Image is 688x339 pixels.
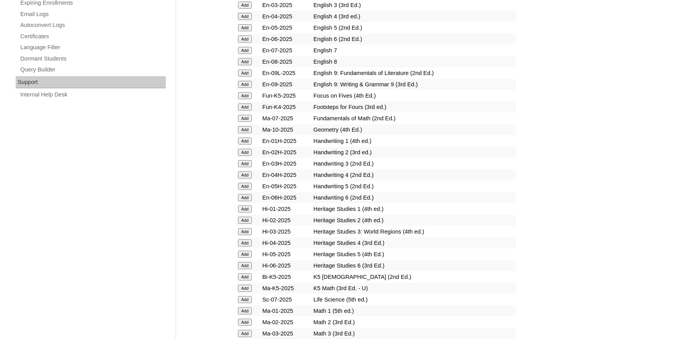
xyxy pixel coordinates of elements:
td: Math 3 (3rd Ed.) [312,328,516,339]
a: Autoconvert Logs [20,20,166,30]
td: Handwriting 4 (2nd Ed.) [312,169,516,180]
input: Add [238,262,252,269]
td: Ma-03-2025 [261,328,312,339]
div: Support [16,76,166,89]
input: Add [238,330,252,337]
input: Add [238,296,252,303]
td: Hi-04-2025 [261,237,312,248]
input: Add [238,183,252,190]
td: En-05-2025 [261,22,312,33]
td: Focus on Fives (4th Ed.) [312,90,516,101]
input: Add [238,24,252,31]
input: Add [238,251,252,258]
input: Add [238,239,252,246]
td: Geometry (4th Ed.) [312,124,516,135]
input: Add [238,70,252,77]
td: English 6 (2nd Ed.) [312,34,516,45]
input: Add [238,217,252,224]
td: Math 1 (5th ed.) [312,305,516,316]
td: En-01H-2025 [261,136,312,146]
input: Add [238,92,252,99]
td: Hi-05-2025 [261,249,312,260]
td: Heritage Studies 5 (4th Ed.) [312,249,516,260]
input: Add [238,126,252,133]
td: En-04-2025 [261,11,312,22]
input: Add [238,149,252,156]
td: Heritage Studies 2 (4th ed.) [312,215,516,226]
a: Internal Help Desk [20,90,166,100]
input: Add [238,160,252,167]
td: K5 Math (3rd Ed. - U) [312,283,516,294]
input: Add [238,194,252,201]
td: Handwriting 2 (3rd ed.) [312,147,516,158]
input: Add [238,319,252,326]
td: Hi-01-2025 [261,203,312,214]
td: Fun-K5-2025 [261,90,312,101]
input: Add [238,81,252,88]
a: Certificates [20,32,166,41]
td: Heritage Studies 3: World Regions (4th ed.) [312,226,516,237]
td: Ma-02-2025 [261,317,312,328]
td: Handwriting 5 (2nd Ed.) [312,181,516,192]
td: Ma-07-2025 [261,113,312,124]
td: English 9: Writing & Grammar 9 (3rd Ed.) [312,79,516,90]
td: En-09-2025 [261,79,312,90]
input: Add [238,137,252,145]
td: En-06H-2025 [261,192,312,203]
a: Dormant Students [20,54,166,64]
td: English 5 (2nd Ed.) [312,22,516,33]
td: En-07-2025 [261,45,312,56]
td: Ma-K5-2025 [261,283,312,294]
td: Ma-10-2025 [261,124,312,135]
td: Footsteps for Fours (3rd ed.) [312,102,516,112]
td: En-06-2025 [261,34,312,45]
a: Email Logs [20,9,166,19]
input: Add [238,58,252,65]
td: English 4 (3rd ed.) [312,11,516,22]
td: En-02H-2025 [261,147,312,158]
td: En-04H-2025 [261,169,312,180]
td: Fun-K4-2025 [261,102,312,112]
a: Query Builder [20,65,166,75]
input: Add [238,47,252,54]
td: Heritage Studies 6 (3rd Ed.) [312,260,516,271]
input: Add [238,307,252,314]
input: Add [238,285,252,292]
td: Ma-01-2025 [261,305,312,316]
td: Fundamentals of Math (2nd Ed.) [312,113,516,124]
td: Hi-06-2025 [261,260,312,271]
td: En-09L-2025 [261,68,312,79]
td: En-08-2025 [261,56,312,67]
td: Handwriting 6 (2nd Ed.) [312,192,516,203]
input: Add [238,273,252,280]
td: English 8 [312,56,516,67]
td: English 7 [312,45,516,56]
td: Handwriting 3 (2nd Ed.) [312,158,516,169]
input: Add [238,13,252,20]
td: English 9: Fundamentals of Literature (2nd Ed.) [312,68,516,79]
td: Handwriting 1 (4th ed.) [312,136,516,146]
td: En-03H-2025 [261,158,312,169]
input: Add [238,2,252,9]
a: Language Filter [20,43,166,52]
td: Heritage Studies 4 (3rd Ed.) [312,237,516,248]
input: Add [238,205,252,212]
input: Add [238,171,252,178]
td: Life Science (5th ed.) [312,294,516,305]
td: K5 [DEMOGRAPHIC_DATA] (2nd Ed.) [312,271,516,282]
td: Heritage Studies 1 (4th ed.) [312,203,516,214]
td: En-05H-2025 [261,181,312,192]
input: Add [238,115,252,122]
td: Math 2 (3rd Ed.) [312,317,516,328]
td: Hi-02-2025 [261,215,312,226]
input: Add [238,36,252,43]
input: Add [238,103,252,111]
td: Bi-K5-2025 [261,271,312,282]
td: Hi-03-2025 [261,226,312,237]
input: Add [238,228,252,235]
td: Sc-07-2025 [261,294,312,305]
